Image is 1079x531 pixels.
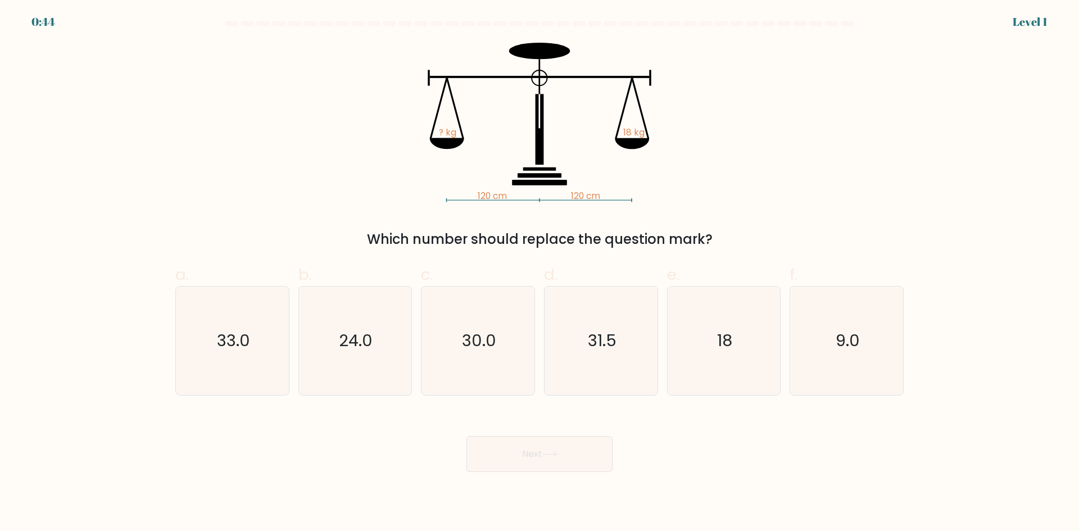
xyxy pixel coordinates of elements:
[790,264,797,285] span: f.
[836,329,860,352] text: 9.0
[439,126,456,138] tspan: ? kg
[478,190,507,202] tspan: 120 cm
[667,264,679,285] span: e.
[717,329,732,352] text: 18
[298,264,312,285] span: b.
[182,229,897,249] div: Which number should replace the question mark?
[31,13,55,30] div: 0:44
[571,190,600,202] tspan: 120 cm
[175,264,189,285] span: a.
[462,329,496,352] text: 30.0
[544,264,557,285] span: d.
[421,264,433,285] span: c.
[1013,13,1048,30] div: Level 1
[588,329,616,352] text: 31.5
[339,329,373,352] text: 24.0
[623,126,645,138] tspan: 18 kg
[466,436,613,472] button: Next
[217,329,250,352] text: 33.0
